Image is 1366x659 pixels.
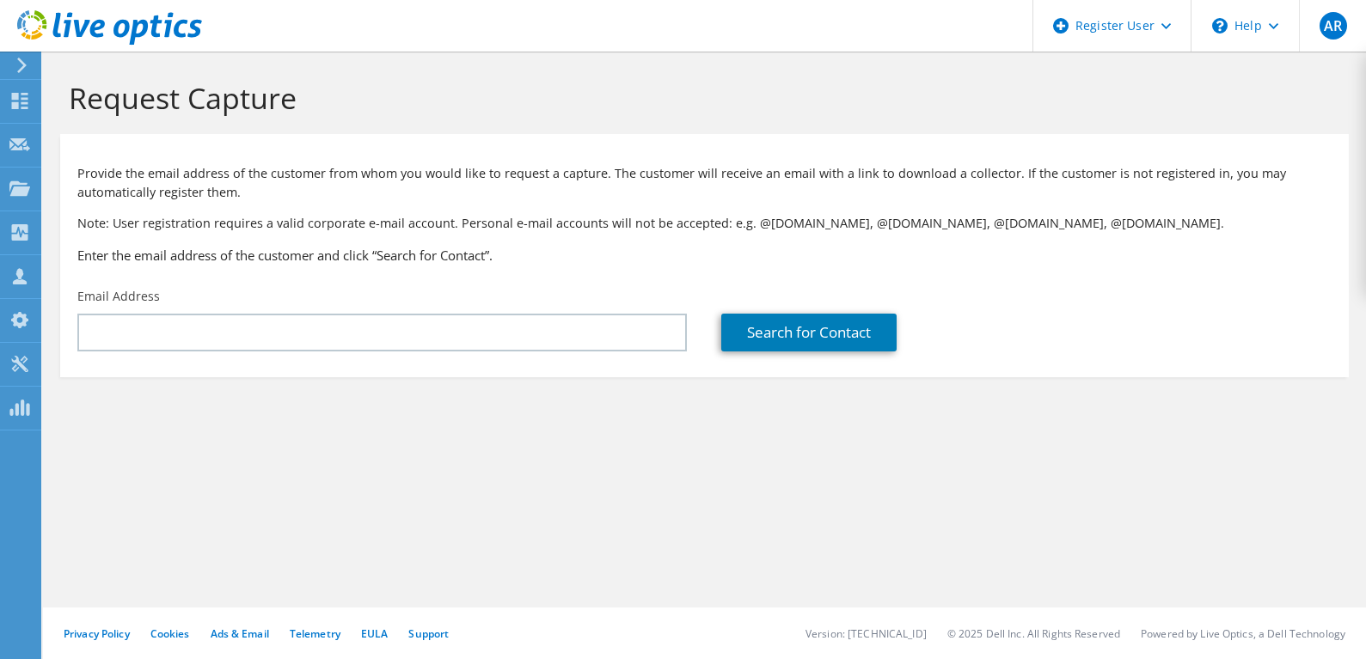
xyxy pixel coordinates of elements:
li: © 2025 Dell Inc. All Rights Reserved [947,626,1120,641]
a: Cookies [150,626,190,641]
h3: Enter the email address of the customer and click “Search for Contact”. [77,246,1332,265]
h1: Request Capture [69,80,1332,116]
li: Version: [TECHNICAL_ID] [806,626,927,641]
a: EULA [361,626,388,641]
svg: \n [1212,18,1228,34]
li: Powered by Live Optics, a Dell Technology [1141,626,1345,641]
a: Ads & Email [211,626,269,641]
a: Privacy Policy [64,626,130,641]
label: Email Address [77,288,160,305]
a: Telemetry [290,626,340,641]
a: Search for Contact [721,314,897,351]
p: Note: User registration requires a valid corporate e-mail account. Personal e-mail accounts will ... [77,214,1332,233]
span: AR [1320,12,1347,40]
a: Support [408,626,449,641]
p: Provide the email address of the customer from whom you would like to request a capture. The cust... [77,164,1332,202]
